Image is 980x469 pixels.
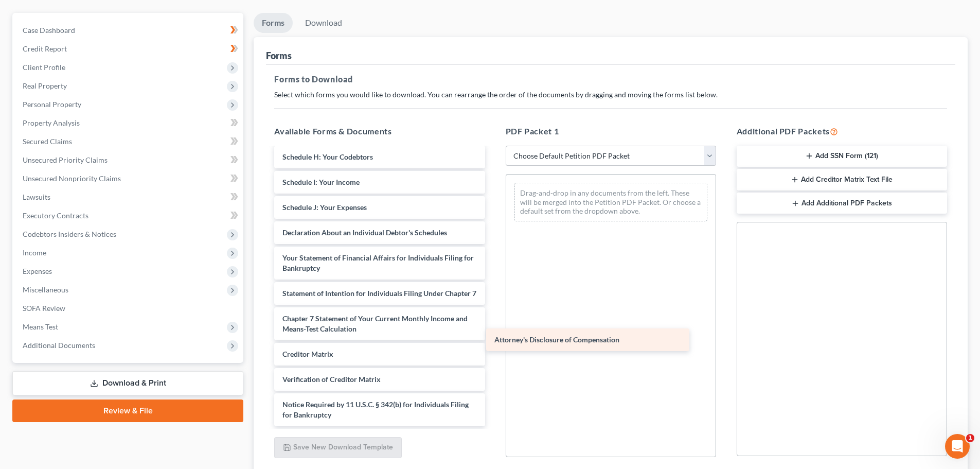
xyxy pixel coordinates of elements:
[23,285,68,294] span: Miscellaneous
[274,90,947,100] p: Select which forms you would like to download. You can rearrange the order of the documents by dr...
[274,73,947,85] h5: Forms to Download
[23,304,65,312] span: SOFA Review
[737,193,947,214] button: Add Additional PDF Packets
[737,146,947,167] button: Add SSN Form (121)
[282,375,381,384] span: Verification of Creditor Matrix
[23,81,67,90] span: Real Property
[282,152,373,161] span: Schedule H: Your Codebtors
[274,437,402,459] button: Save New Download Template
[282,178,360,186] span: Schedule I: Your Income
[23,230,116,238] span: Codebtors Insiders & Notices
[14,169,243,188] a: Unsecured Nonpriority Claims
[494,335,619,344] span: Attorney's Disclosure of Compensation
[254,13,293,33] a: Forms
[23,137,72,146] span: Secured Claims
[12,399,243,422] a: Review & File
[737,169,947,190] button: Add Creditor Matrix Text File
[23,118,80,127] span: Property Analysis
[23,267,52,275] span: Expenses
[14,132,243,151] a: Secured Claims
[23,100,81,109] span: Personal Property
[737,125,947,137] h5: Additional PDF Packets
[282,289,476,298] span: Statement of Intention for Individuals Filing Under Chapter 7
[282,203,367,212] span: Schedule J: Your Expenses
[14,151,243,169] a: Unsecured Priority Claims
[14,206,243,225] a: Executory Contracts
[282,253,474,272] span: Your Statement of Financial Affairs for Individuals Filing for Bankruptcy
[14,40,243,58] a: Credit Report
[14,188,243,206] a: Lawsuits
[282,314,468,333] span: Chapter 7 Statement of Your Current Monthly Income and Means-Test Calculation
[23,174,121,183] span: Unsecured Nonpriority Claims
[23,26,75,34] span: Case Dashboard
[23,248,46,257] span: Income
[23,63,65,72] span: Client Profile
[23,155,108,164] span: Unsecured Priority Claims
[23,341,95,350] span: Additional Documents
[23,322,58,331] span: Means Test
[297,13,350,33] a: Download
[282,400,469,419] span: Notice Required by 11 U.S.C. § 342(b) for Individuals Filing for Bankruptcy
[14,21,243,40] a: Case Dashboard
[23,44,67,53] span: Credit Report
[945,434,970,459] iframe: Intercom live chat
[966,434,974,442] span: 1
[266,49,292,62] div: Forms
[506,125,716,137] h5: PDF Packet 1
[282,228,447,237] span: Declaration About an Individual Debtor's Schedules
[14,114,243,132] a: Property Analysis
[282,350,333,358] span: Creditor Matrix
[514,183,707,221] div: Drag-and-drop in any documents from the left. These will be merged into the Petition PDF Packet. ...
[12,371,243,395] a: Download & Print
[274,125,485,137] h5: Available Forms & Documents
[14,299,243,318] a: SOFA Review
[23,193,50,201] span: Lawsuits
[23,211,88,220] span: Executory Contracts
